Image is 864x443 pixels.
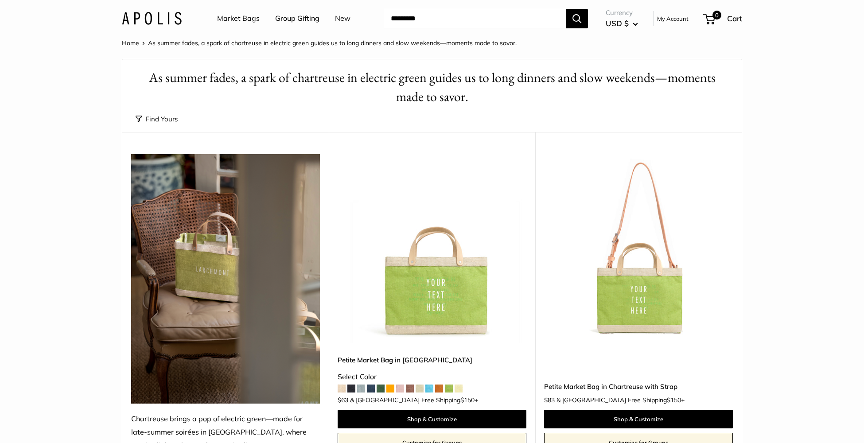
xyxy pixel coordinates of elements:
[727,14,742,23] span: Cart
[335,12,350,25] a: New
[544,154,733,343] img: Petite Market Bag in Chartreuse with Strap
[148,39,517,47] span: As summer fades, a spark of chartreuse in electric green guides us to long dinners and slow weeke...
[606,7,638,19] span: Currency
[712,11,721,19] span: 0
[136,68,728,106] h1: As summer fades, a spark of chartreuse in electric green guides us to long dinners and slow weeke...
[338,410,526,428] a: Shop & Customize
[338,370,526,384] div: Select Color
[704,12,742,26] a: 0 Cart
[667,396,681,404] span: $150
[657,13,689,24] a: My Account
[275,12,319,25] a: Group Gifting
[566,9,588,28] button: Search
[544,381,733,392] a: Petite Market Bag in Chartreuse with Strap
[544,410,733,428] a: Shop & Customize
[136,113,178,125] button: Find Yours
[338,154,526,343] a: Petite Market Bag in ChartreusePetite Market Bag in Chartreuse
[544,154,733,343] a: Petite Market Bag in Chartreuse with StrapPetite Market Bag in Chartreuse with Strap
[122,37,517,49] nav: Breadcrumb
[606,19,629,28] span: USD $
[122,12,182,25] img: Apolis
[131,154,320,404] img: Chartreuse brings a pop of electric green—made for late-summer soirées in Larchmont, where garden...
[606,16,638,31] button: USD $
[350,397,478,403] span: & [GEOGRAPHIC_DATA] Free Shipping +
[122,39,139,47] a: Home
[460,396,475,404] span: $150
[557,397,685,403] span: & [GEOGRAPHIC_DATA] Free Shipping +
[338,154,526,343] img: Petite Market Bag in Chartreuse
[338,396,348,404] span: $63
[338,355,526,365] a: Petite Market Bag in [GEOGRAPHIC_DATA]
[544,396,555,404] span: $83
[217,12,260,25] a: Market Bags
[384,9,566,28] input: Search...
[7,409,95,436] iframe: Sign Up via Text for Offers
